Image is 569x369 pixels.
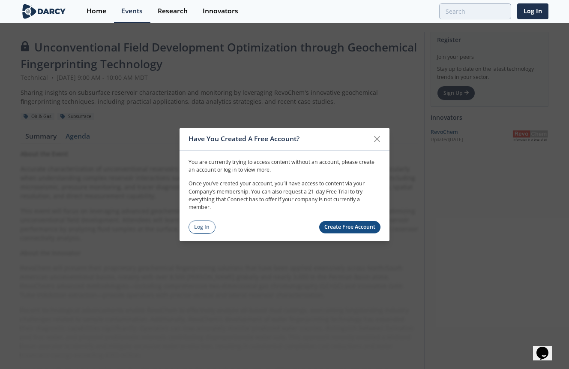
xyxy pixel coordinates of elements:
input: Advanced Search [439,3,511,19]
img: logo-wide.svg [21,4,67,19]
p: Once you’ve created your account, you’ll have access to content via your Company’s membership. Yo... [189,180,380,212]
div: Events [121,8,143,15]
div: Have You Created A Free Account? [189,131,369,147]
iframe: chat widget [533,335,560,360]
a: Log In [517,3,548,19]
div: Innovators [203,8,238,15]
div: Home [87,8,106,15]
p: You are currently trying to access content without an account, please create an account or log in... [189,158,380,174]
a: Create Free Account [319,221,381,233]
div: Research [158,8,188,15]
a: Log In [189,221,216,234]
